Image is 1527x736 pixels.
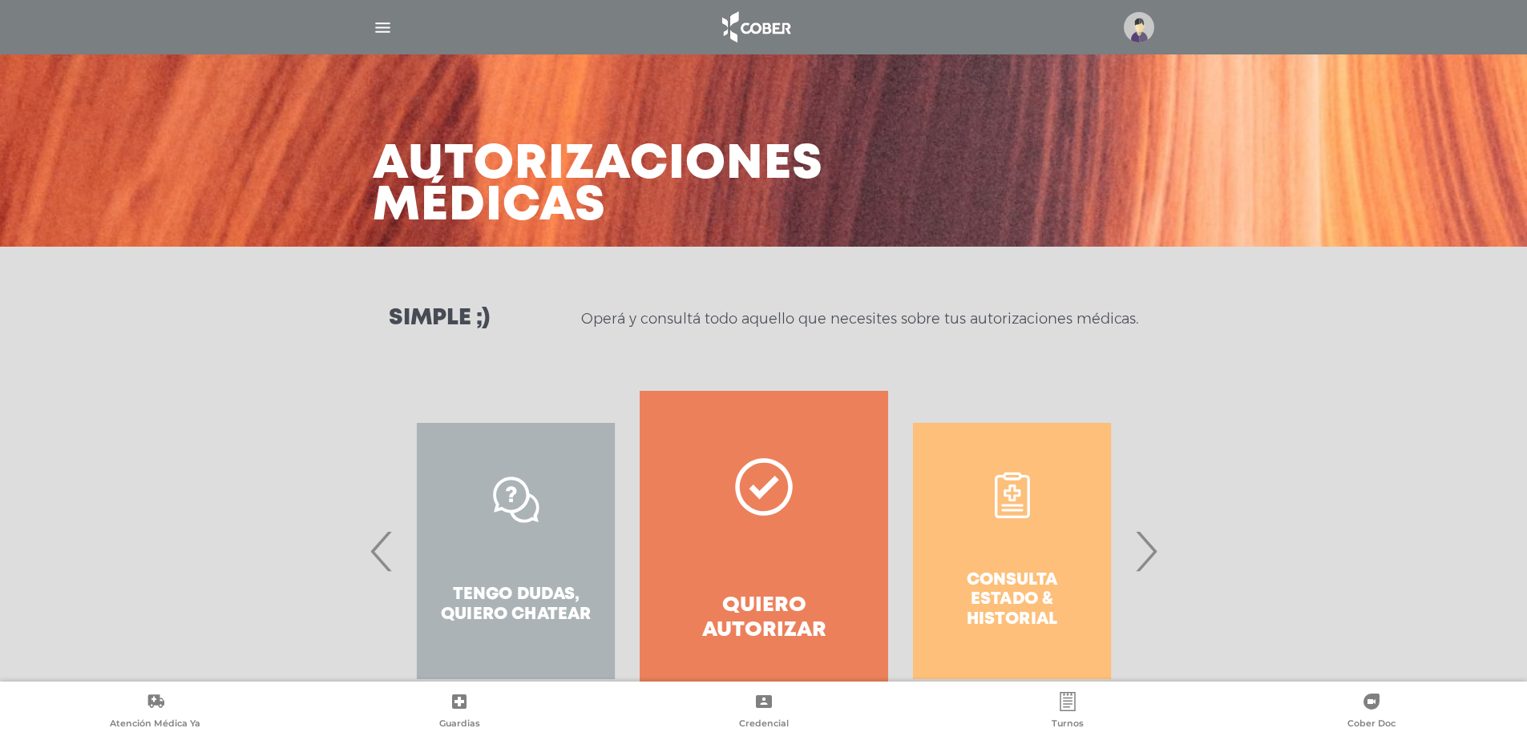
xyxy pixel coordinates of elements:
img: Cober_menu-lines-white.svg [373,18,393,38]
img: logo_cober_home-white.png [713,8,798,46]
p: Operá y consultá todo aquello que necesites sobre tus autorizaciones médicas. [581,309,1138,328]
img: profile-placeholder.svg [1124,12,1154,42]
a: Guardias [307,692,611,733]
span: Turnos [1052,718,1084,732]
a: Cober Doc [1220,692,1524,733]
a: Credencial [612,692,915,733]
span: Guardias [439,718,480,732]
a: Turnos [915,692,1219,733]
span: Credencial [739,718,789,732]
a: Quiero autorizar [640,391,887,711]
a: Atención Médica Ya [3,692,307,733]
h3: Simple ;) [389,308,490,330]
span: Previous [366,508,398,594]
span: Cober Doc [1347,718,1396,732]
h3: Autorizaciones médicas [373,144,823,227]
span: Next [1130,508,1161,594]
span: Atención Médica Ya [110,718,200,732]
h4: Quiero autorizar [669,593,858,643]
